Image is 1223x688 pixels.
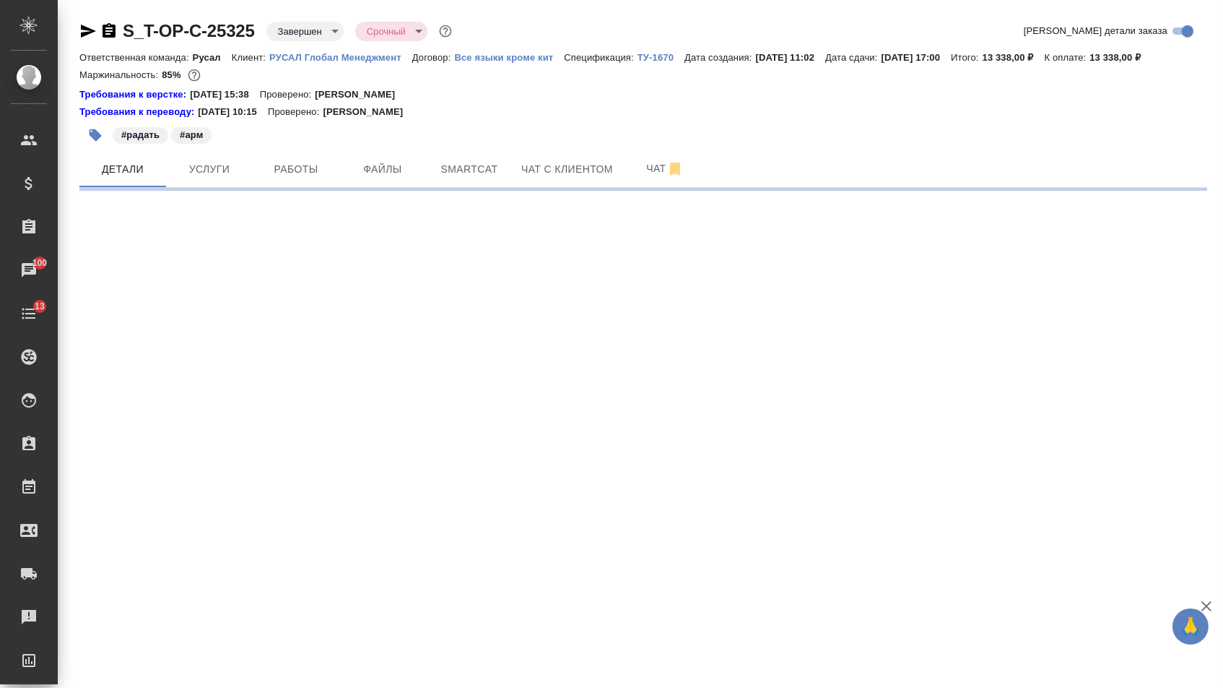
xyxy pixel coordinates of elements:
div: Нажми, чтобы открыть папку с инструкцией [79,87,190,102]
a: 100 [4,252,54,288]
a: Требования к переводу: [79,105,198,119]
span: 13 [26,299,53,314]
button: Добавить тэг [79,119,111,151]
span: 🙏 [1178,611,1203,642]
p: 13 338,00 ₽ [1089,52,1152,63]
a: РУСАЛ Глобал Менеджмент [269,51,412,63]
button: Срочный [362,25,410,38]
p: [DATE] 15:38 [190,87,260,102]
svg: Отписаться [666,160,684,178]
p: Клиент: [232,52,269,63]
p: [PERSON_NAME] [323,105,414,119]
button: Скопировать ссылку [100,22,118,40]
a: S_T-OP-C-25325 [123,21,255,40]
a: Все языки кроме кит [454,51,564,63]
span: Smartcat [435,160,504,179]
button: Завершен [274,25,326,38]
button: 🙏 [1172,609,1209,645]
p: Ответственная команда: [79,52,193,63]
span: 100 [24,256,56,270]
a: ТУ-1670 [637,51,684,63]
span: Чат [630,160,700,178]
p: 13 338,00 ₽ [983,52,1045,63]
span: Услуги [175,160,244,179]
p: Проверено: [268,105,323,119]
span: радать [111,128,170,140]
span: Файлы [348,160,417,179]
p: Договор: [412,52,455,63]
span: [PERSON_NAME] детали заказа [1024,24,1167,38]
p: #арм [180,128,203,142]
p: [PERSON_NAME] [315,87,406,102]
a: Требования к верстке: [79,87,190,102]
button: Доп статусы указывают на важность/срочность заказа [436,22,455,40]
p: #радать [121,128,160,142]
p: Дата создания: [684,52,755,63]
p: К оплате: [1045,52,1090,63]
span: Чат с клиентом [521,160,613,179]
div: Нажми, чтобы открыть папку с инструкцией [79,105,198,119]
div: Завершен [266,22,344,41]
p: Спецификация: [564,52,637,63]
p: Проверено: [260,87,315,102]
span: арм [170,128,213,140]
p: Маржинальность: [79,69,162,80]
p: Русал [193,52,232,63]
p: РУСАЛ Глобал Менеджмент [269,52,412,63]
div: Завершен [355,22,427,41]
p: [DATE] 10:15 [198,105,268,119]
span: Работы [261,160,331,179]
p: Итого: [951,52,982,63]
p: ТУ-1670 [637,52,684,63]
p: Все языки кроме кит [454,52,564,63]
p: [DATE] 17:00 [882,52,952,63]
p: 85% [162,69,184,80]
button: 1677.00 RUB; [185,66,204,85]
button: Скопировать ссылку для ЯМессенджера [79,22,97,40]
span: Детали [88,160,157,179]
p: Дата сдачи: [825,52,881,63]
p: [DATE] 11:02 [756,52,826,63]
a: 13 [4,296,54,332]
